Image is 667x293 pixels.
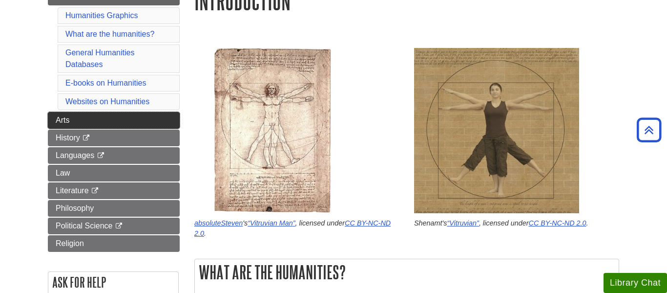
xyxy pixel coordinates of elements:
span: Arts [56,116,69,124]
img: Vitruvian Man [214,48,331,213]
a: Vitruvian [447,219,479,227]
a: Arts [48,112,180,129]
i: This link opens in a new window [82,135,90,141]
a: absoluteSteven [194,219,243,227]
span: Philosophy [56,204,94,212]
div: Shenamt's , licensed under . [414,218,619,229]
a: History [48,130,180,146]
div: 's , licensed under . [194,218,399,239]
a: Political Science [48,218,180,234]
a: Humanities Graphics [65,11,138,20]
span: Literature [56,186,89,195]
i: This link opens in a new window [91,188,99,194]
i: This link opens in a new window [97,153,105,159]
a: Literature [48,182,180,199]
span: Law [56,169,70,177]
h2: Ask For Help [48,272,178,293]
span: Languages [56,151,94,159]
span: Religion [56,239,84,248]
a: CC BY-NC-ND 2.0 [528,219,586,227]
a: E-books on Humanities [65,79,146,87]
a: What are the humanities? [65,30,154,38]
a: Philosophy [48,200,180,217]
img: Vitruvian Woman [414,48,579,213]
h2: What are the humanities? [195,259,619,285]
span: Political Science [56,222,113,230]
a: Vitruvian Man [248,219,295,227]
a: Back to Top [633,123,665,136]
button: Library Chat [604,273,667,293]
i: This link opens in a new window [115,223,123,229]
a: Websites on Humanities [65,97,149,106]
a: General Humanities Databases [65,48,134,68]
a: Religion [48,235,180,252]
a: Languages [48,147,180,164]
span: History [56,134,80,142]
a: Law [48,165,180,181]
